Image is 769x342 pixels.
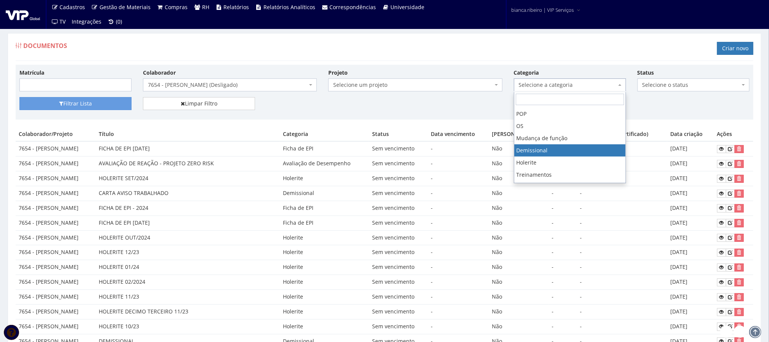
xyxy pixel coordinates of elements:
span: Cadastros [60,3,85,11]
td: HOLERITE 01/24 [96,260,280,275]
label: Categoria [514,69,539,77]
td: HOLERITE OUT/2024 [96,230,280,245]
th: Ações [714,127,753,141]
td: - [577,290,667,305]
td: HOLERITE 11/23 [96,290,280,305]
td: Holerite [280,171,369,186]
td: [DATE] [667,230,714,245]
th: Título [96,127,280,141]
span: bianca.ribeiro | VIP Serviços [511,6,574,14]
li: POP [514,108,626,120]
td: HOLERITE DECIMO TERCEIRO 11/23 [96,304,280,319]
td: Sem vencimento [369,157,428,171]
td: - [549,230,577,245]
td: 7654 - [PERSON_NAME] [16,201,96,216]
td: Sem vencimento [369,245,428,260]
td: FICHA DE EPI [DATE] [96,141,280,156]
td: FICHA DE EPI - 2024 [96,201,280,216]
td: HOLERITE 10/23 [96,319,280,334]
td: Sem vencimento [369,141,428,156]
span: Selecione a categoria [519,81,616,89]
td: - [428,141,489,156]
td: HOLERITE 02/2024 [96,275,280,290]
a: Criar novo [717,42,753,55]
span: Selecione o status [637,78,750,91]
td: - [549,304,577,319]
th: Colaborador/Projeto [16,127,96,141]
span: Documentos [23,42,67,50]
td: - [577,260,667,275]
td: [DATE] [667,186,714,201]
td: [DATE] [667,275,714,290]
td: 7654 - [PERSON_NAME] [16,304,96,319]
span: Selecione um projeto [333,81,493,89]
li: Mudança de função [514,132,626,144]
label: Matrícula [19,69,44,77]
td: - [428,290,489,305]
td: Holerite [280,319,369,334]
td: - [549,275,577,290]
td: Não [489,201,549,216]
td: Sem vencimento [369,186,428,201]
td: - [549,216,577,230]
td: AVALIAÇÃO DE REAÇÃO - PROJETO ZERO RISK [96,157,280,171]
td: Não [489,230,549,245]
td: 7654 - [PERSON_NAME] [16,275,96,290]
td: HOLERITE 12/23 [96,245,280,260]
td: Sem vencimento [369,260,428,275]
img: logo [6,9,40,20]
td: - [428,304,489,319]
td: Sem vencimento [369,304,428,319]
th: Status [369,127,428,141]
td: 7654 - [PERSON_NAME] [16,230,96,245]
td: - [428,216,489,230]
li: Treinamentos [514,169,626,181]
span: Relatórios [224,3,249,11]
td: [DATE] [667,171,714,186]
a: Limpar Filtro [143,97,255,110]
td: Sem vencimento [369,216,428,230]
span: Selecione a categoria [514,78,626,91]
td: Não [489,216,549,230]
td: 7654 - [PERSON_NAME] [16,290,96,305]
td: - [428,171,489,186]
td: Ficha de EPI [280,216,369,230]
span: Universidade [390,3,424,11]
a: Integrações [69,14,105,29]
td: [DATE] [667,201,714,216]
td: Holerite [280,275,369,290]
th: Categoria [280,127,369,141]
td: Sem vencimento [369,230,428,245]
th: [PERSON_NAME] [489,127,549,141]
td: - [428,157,489,171]
td: - [549,245,577,260]
td: Holerite [280,230,369,245]
td: - [428,186,489,201]
span: Selecione um projeto [328,78,502,91]
td: Não [489,171,549,186]
td: - [428,275,489,290]
td: - [577,230,667,245]
span: Relatórios Analíticos [263,3,315,11]
li: Holerite [514,157,626,169]
a: (0) [105,14,125,29]
td: - [577,304,667,319]
td: 7654 - [PERSON_NAME] [16,141,96,156]
span: Compras [165,3,188,11]
td: [DATE] [667,319,714,334]
td: Sem vencimento [369,201,428,216]
td: Não [489,275,549,290]
td: - [577,275,667,290]
td: Sem vencimento [369,171,428,186]
td: CARTA AVISO TRABALHADO [96,186,280,201]
td: - [428,201,489,216]
td: Não [489,290,549,305]
td: - [428,245,489,260]
label: Status [637,69,654,77]
td: - [577,319,667,334]
td: Não [489,186,549,201]
td: Não [489,157,549,171]
td: Não [489,319,549,334]
td: Não [489,141,549,156]
td: [DATE] [667,304,714,319]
